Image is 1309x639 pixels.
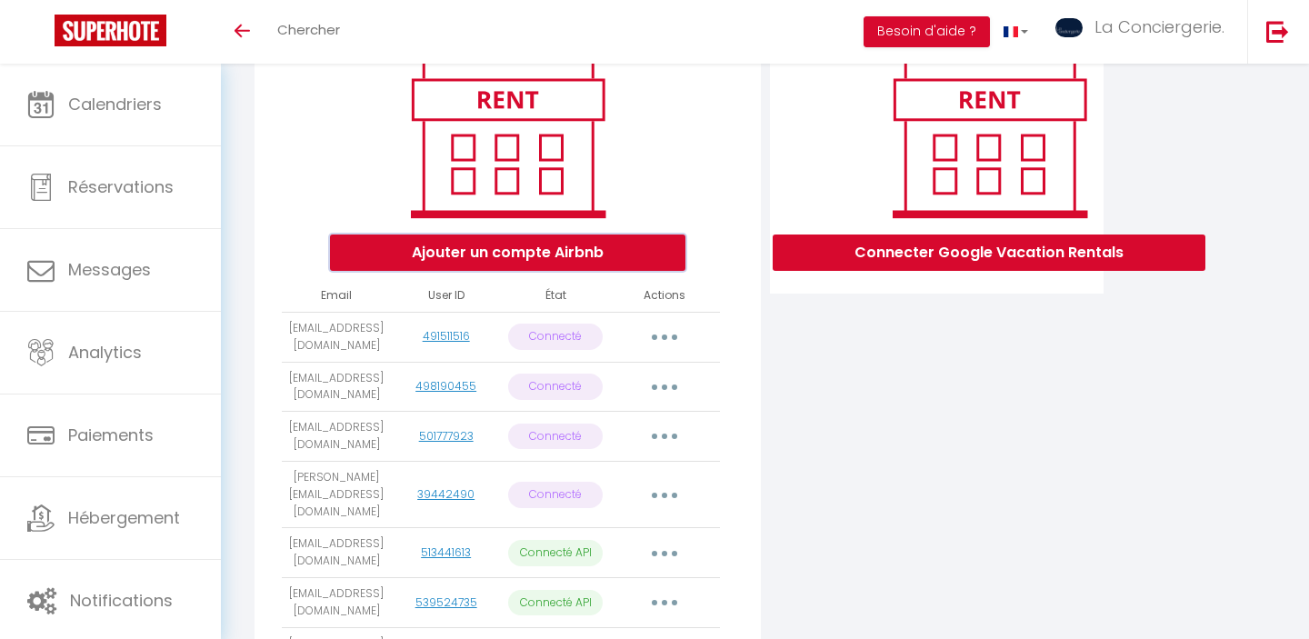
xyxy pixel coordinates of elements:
span: Réservations [68,175,174,198]
td: [EMAIL_ADDRESS][DOMAIN_NAME] [282,362,391,412]
a: 539524735 [415,594,477,610]
span: Messages [68,258,151,281]
a: 498190455 [415,378,476,394]
button: Ouvrir le widget de chat LiveChat [15,7,69,62]
span: Notifications [70,589,173,612]
a: 39442490 [417,486,475,502]
th: User ID [391,280,500,312]
span: Chercher [277,20,340,39]
button: Ajouter un compte Airbnb [330,235,685,271]
span: Analytics [68,341,142,364]
img: Super Booking [55,15,166,46]
p: Connecté [508,424,603,450]
th: Actions [610,280,719,312]
td: [EMAIL_ADDRESS][DOMAIN_NAME] [282,312,391,362]
img: ... [1055,18,1083,37]
a: 501777923 [419,428,474,444]
a: 491511516 [423,328,470,344]
img: rent.png [874,51,1105,225]
button: Besoin d'aide ? [864,16,990,47]
span: Paiements [68,424,154,446]
p: Connecté [508,324,603,350]
td: [EMAIL_ADDRESS][DOMAIN_NAME] [282,578,391,628]
p: Connecté [508,482,603,508]
img: logout [1266,20,1289,43]
p: Connecté [508,374,603,400]
td: [PERSON_NAME][EMAIL_ADDRESS][DOMAIN_NAME] [282,461,391,528]
span: Calendriers [68,93,162,115]
td: [EMAIL_ADDRESS][DOMAIN_NAME] [282,528,391,578]
span: La Conciergerie. [1094,15,1224,38]
th: État [501,280,610,312]
span: Hébergement [68,506,180,529]
img: rent.png [392,51,624,225]
p: Connecté API [508,540,603,566]
button: Connecter Google Vacation Rentals [773,235,1205,271]
p: Connecté API [508,590,603,616]
td: [EMAIL_ADDRESS][DOMAIN_NAME] [282,412,391,462]
th: Email [282,280,391,312]
a: 513441613 [421,544,471,560]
